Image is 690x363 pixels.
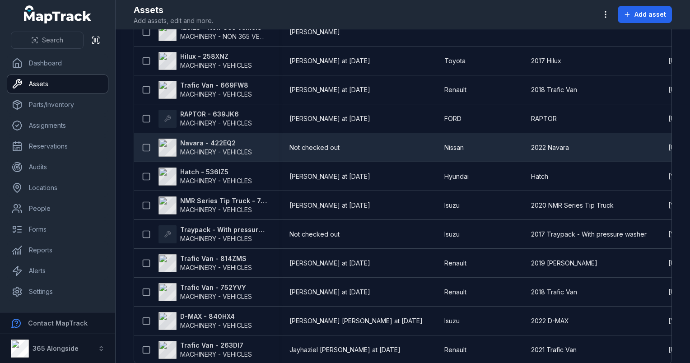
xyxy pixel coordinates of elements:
[180,283,252,292] strong: Trafic Van - 752YVY
[7,116,108,135] a: Assignments
[7,137,108,155] a: Reservations
[180,52,252,61] strong: Hilux - 258XNZ
[289,56,370,65] span: [PERSON_NAME] at [DATE]
[7,96,108,114] a: Parts/Inventory
[180,321,252,329] span: MACHINERY - VEHICLES
[180,90,252,98] span: MACHINERY - VEHICLES
[159,225,268,243] a: Traypack - With pressure washer - 573XHLMACHINERY - VEHICLES
[531,56,561,65] span: 2017 Hilux
[618,6,672,23] button: Add asset
[33,344,79,352] strong: 365 Alongside
[444,288,466,297] span: Renault
[7,158,108,176] a: Audits
[159,283,252,301] a: Trafic Van - 752YVYMACHINERY - VEHICLES
[42,36,63,45] span: Search
[289,259,370,268] span: [PERSON_NAME] at [DATE]
[444,316,460,326] span: Isuzu
[159,312,252,330] a: D-MAX - 840HX4MACHINERY - VEHICLES
[531,201,614,210] span: 2020 NMR Series Tip Truck
[444,114,462,123] span: FORD
[289,230,340,239] span: Not checked out
[444,345,466,354] span: Renault
[444,172,469,181] span: Hyundai
[444,143,464,152] span: Nissan
[531,85,577,94] span: 2018 Trafic Van
[180,206,252,214] span: MACHINERY - VEHICLES
[134,4,213,16] h2: Assets
[180,254,252,263] strong: Trafic Van - 814ZMS
[531,114,557,123] span: RAPTOR
[180,81,252,90] strong: Trafic Van - 669FW8
[180,110,252,119] strong: RAPTOR - 639JK6
[289,85,370,94] span: [PERSON_NAME] at [DATE]
[289,28,340,37] span: [PERSON_NAME]
[444,201,460,210] span: Isuzu
[159,23,268,41] a: 125IL3 - Non-365 vehicleMACHINERY - NON 365 VEHICLES
[444,56,466,65] span: Toyota
[289,143,340,152] span: Not checked out
[159,110,252,128] a: RAPTOR - 639JK6MACHINERY - VEHICLES
[7,262,108,280] a: Alerts
[180,61,252,69] span: MACHINERY - VEHICLES
[180,225,268,234] strong: Traypack - With pressure washer - 573XHL
[134,16,213,25] span: Add assets, edit and more.
[180,350,252,358] span: MACHINERY - VEHICLES
[289,345,401,354] span: Jayhaziel [PERSON_NAME] at [DATE]
[7,179,108,197] a: Locations
[180,168,252,177] strong: Hatch - 536IZ5
[180,196,268,205] strong: NMR Series Tip Truck - 745ZYQ
[7,54,108,72] a: Dashboard
[180,177,252,185] span: MACHINERY - VEHICLES
[7,283,108,301] a: Settings
[289,172,370,181] span: [PERSON_NAME] at [DATE]
[531,316,569,326] span: 2022 D-MAX
[531,172,548,181] span: Hatch
[159,139,252,157] a: Navara - 422EQ2MACHINERY - VEHICLES
[180,264,252,271] span: MACHINERY - VEHICLES
[289,288,370,297] span: [PERSON_NAME] at [DATE]
[444,85,466,94] span: Renault
[180,33,281,40] span: MACHINERY - NON 365 VEHICLES
[180,293,252,300] span: MACHINERY - VEHICLES
[531,259,597,268] span: 2019 [PERSON_NAME]
[159,341,252,359] a: Trafic Van - 263DI7MACHINERY - VEHICLES
[28,319,88,327] strong: Contact MapTrack
[11,32,84,49] button: Search
[289,114,370,123] span: [PERSON_NAME] at [DATE]
[531,288,577,297] span: 2018 Trafic Van
[159,81,252,99] a: Trafic Van - 669FW8MACHINERY - VEHICLES
[180,341,252,350] strong: Trafic Van - 263DI7
[531,143,569,152] span: 2022 Navara
[444,230,460,239] span: Isuzu
[159,254,252,272] a: Trafic Van - 814ZMSMACHINERY - VEHICLES
[180,139,252,148] strong: Navara - 422EQ2
[531,230,647,239] span: 2017 Traypack - With pressure washer
[634,10,666,19] span: Add asset
[24,5,92,23] a: MapTrack
[159,196,268,214] a: NMR Series Tip Truck - 745ZYQMACHINERY - VEHICLES
[289,316,423,326] span: [PERSON_NAME] [PERSON_NAME] at [DATE]
[444,259,466,268] span: Renault
[531,345,577,354] span: 2021 Trafic Van
[180,148,252,156] span: MACHINERY - VEHICLES
[180,235,252,242] span: MACHINERY - VEHICLES
[159,168,252,186] a: Hatch - 536IZ5MACHINERY - VEHICLES
[7,75,108,93] a: Assets
[180,312,252,321] strong: D-MAX - 840HX4
[7,241,108,259] a: Reports
[180,119,252,127] span: MACHINERY - VEHICLES
[7,200,108,218] a: People
[289,201,370,210] span: [PERSON_NAME] at [DATE]
[7,220,108,238] a: Forms
[159,52,252,70] a: Hilux - 258XNZMACHINERY - VEHICLES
